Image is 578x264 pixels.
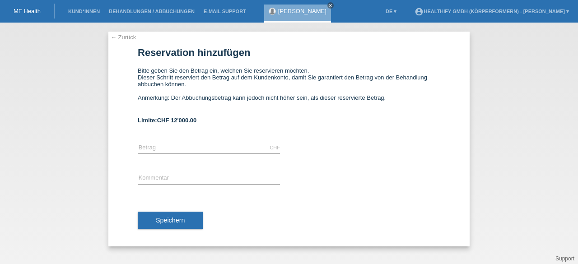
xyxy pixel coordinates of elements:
div: CHF [270,145,280,150]
a: Kund*innen [64,9,104,14]
a: close [327,2,334,9]
a: MF Health [14,8,41,14]
a: [PERSON_NAME] [278,8,326,14]
a: DE ▾ [381,9,401,14]
h1: Reservation hinzufügen [138,47,440,58]
a: ← Zurück [111,34,136,41]
span: Speichern [156,217,185,224]
a: E-Mail Support [199,9,251,14]
div: Bitte geben Sie den Betrag ein, welchen Sie reservieren möchten. Dieser Schritt reserviert den Be... [138,67,440,108]
i: close [328,3,333,8]
a: Support [555,255,574,262]
button: Speichern [138,212,203,229]
b: Limite: [138,117,196,124]
a: Behandlungen / Abbuchungen [104,9,199,14]
i: account_circle [415,7,424,16]
span: CHF 12'000.00 [157,117,197,124]
a: account_circleHealthify GmbH (Körperformern) - [PERSON_NAME] ▾ [410,9,573,14]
